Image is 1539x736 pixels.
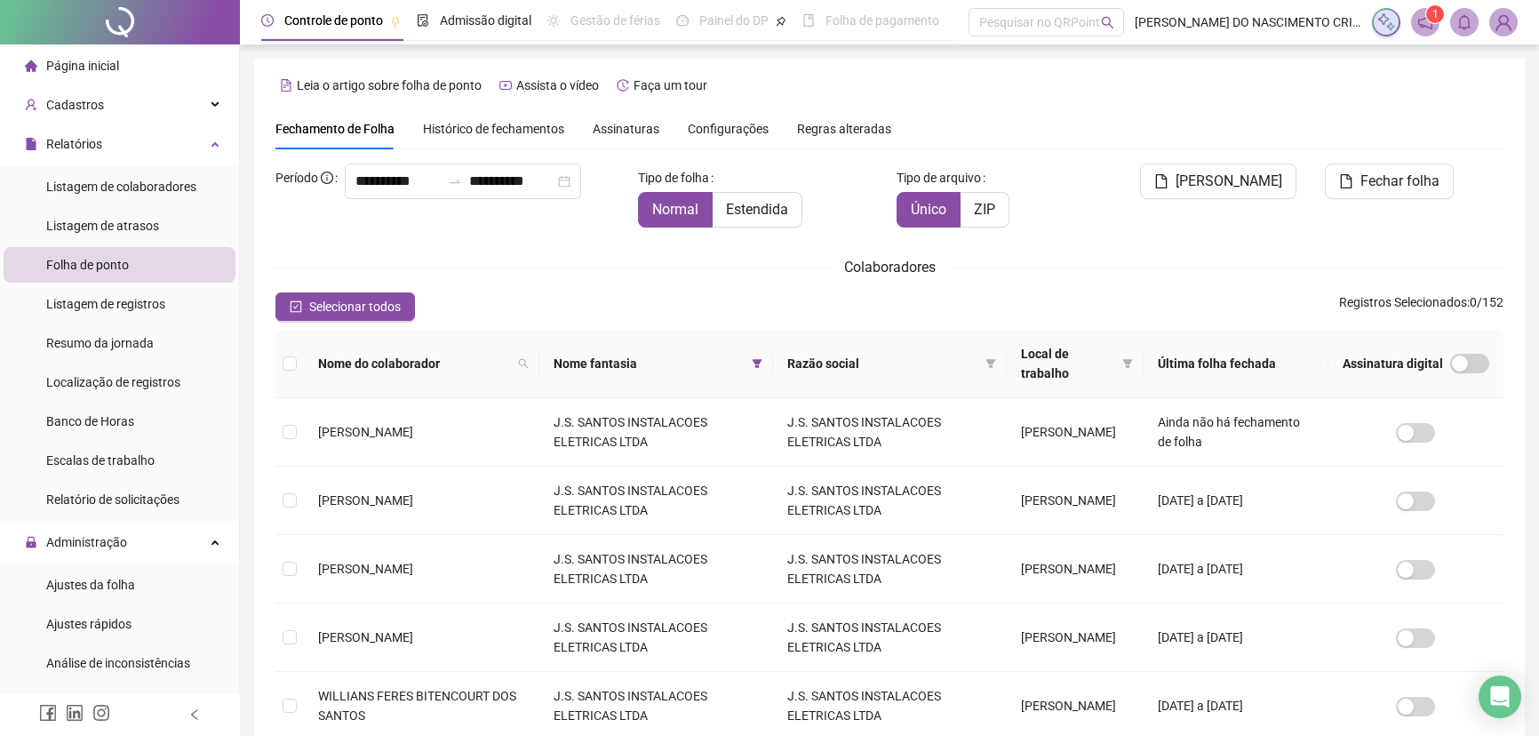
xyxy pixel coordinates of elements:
[748,350,766,377] span: filter
[1154,174,1168,188] span: file
[1122,358,1133,369] span: filter
[1158,415,1300,449] span: Ainda não há fechamento de folha
[284,13,383,28] span: Controle de ponto
[46,375,180,389] span: Localização de registros
[309,297,401,316] span: Selecionar todos
[773,398,1007,467] td: J.S. SANTOS INSTALACOES ELETRICAS LTDA
[25,99,37,111] span: user-add
[448,174,462,188] span: to
[1144,467,1328,535] td: [DATE] a [DATE]
[318,354,511,373] span: Nome do colaborador
[46,297,165,311] span: Listagem de registros
[911,201,946,218] span: Único
[1176,171,1282,192] span: [PERSON_NAME]
[46,535,127,549] span: Administração
[825,13,939,28] span: Folha de pagamento
[318,630,413,644] span: [PERSON_NAME]
[1339,292,1503,321] span: : 0 / 152
[448,174,462,188] span: swap-right
[897,168,981,188] span: Tipo de arquivo
[1339,295,1467,309] span: Registros Selecionados
[46,414,134,428] span: Banco de Horas
[318,493,413,508] span: [PERSON_NAME]
[1360,171,1439,192] span: Fechar folha
[1456,14,1472,30] span: bell
[275,171,318,185] span: Período
[1021,344,1115,383] span: Local de trabalho
[423,122,564,136] span: Histórico de fechamentos
[844,259,936,276] span: Colaboradores
[547,14,560,27] span: sun
[1490,9,1517,36] img: 84356
[773,604,1007,672] td: J.S. SANTOS INSTALACOES ELETRICAS LTDA
[46,453,155,468] span: Escalas de trabalho
[1432,8,1439,20] span: 1
[46,578,135,592] span: Ajustes da folha
[570,13,660,28] span: Gestão de férias
[1339,174,1353,188] span: file
[634,78,707,92] span: Faça um tour
[1007,398,1144,467] td: [PERSON_NAME]
[46,656,190,670] span: Análise de inconsistências
[985,358,996,369] span: filter
[440,13,531,28] span: Admissão digital
[982,350,1000,377] span: filter
[773,467,1007,535] td: J.S. SANTOS INSTALACOES ELETRICAS LTDA
[25,60,37,72] span: home
[390,16,401,27] span: pushpin
[974,201,995,218] span: ZIP
[1325,164,1454,199] button: Fechar folha
[318,562,413,576] span: [PERSON_NAME]
[66,704,84,722] span: linkedin
[539,604,773,672] td: J.S. SANTOS INSTALACOES ELETRICAS LTDA
[1101,16,1114,29] span: search
[1426,5,1444,23] sup: 1
[699,13,769,28] span: Painel do DP
[46,219,159,233] span: Listagem de atrasos
[290,300,302,313] span: check-square
[802,14,815,27] span: book
[518,358,529,369] span: search
[188,708,201,721] span: left
[617,79,629,92] span: history
[25,138,37,150] span: file
[554,354,745,373] span: Nome fantasia
[1343,354,1443,373] span: Assinatura digital
[676,14,689,27] span: dashboard
[776,16,786,27] span: pushpin
[1144,604,1328,672] td: [DATE] a [DATE]
[39,704,57,722] span: facebook
[1007,604,1144,672] td: [PERSON_NAME]
[275,122,395,136] span: Fechamento de Folha
[688,123,769,135] span: Configurações
[318,425,413,439] span: [PERSON_NAME]
[514,350,532,377] span: search
[1007,467,1144,535] td: [PERSON_NAME]
[499,79,512,92] span: youtube
[280,79,292,92] span: file-text
[46,617,132,631] span: Ajustes rápidos
[1119,340,1136,387] span: filter
[516,78,599,92] span: Assista o vídeo
[46,137,102,151] span: Relatórios
[275,292,415,321] button: Selecionar todos
[726,201,788,218] span: Estendida
[46,258,129,272] span: Folha de ponto
[593,123,659,135] span: Assinaturas
[1417,14,1433,30] span: notification
[539,398,773,467] td: J.S. SANTOS INSTALACOES ELETRICAS LTDA
[773,535,1007,604] td: J.S. SANTOS INSTALACOES ELETRICAS LTDA
[297,78,482,92] span: Leia o artigo sobre folha de ponto
[652,201,698,218] span: Normal
[539,467,773,535] td: J.S. SANTOS INSTALACOES ELETRICAS LTDA
[46,492,179,507] span: Relatório de solicitações
[1144,535,1328,604] td: [DATE] a [DATE]
[638,168,709,188] span: Tipo de folha
[1007,535,1144,604] td: [PERSON_NAME]
[261,14,274,27] span: clock-circle
[46,336,154,350] span: Resumo da jornada
[92,704,110,722] span: instagram
[46,98,104,112] span: Cadastros
[417,14,429,27] span: file-done
[797,123,891,135] span: Regras alteradas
